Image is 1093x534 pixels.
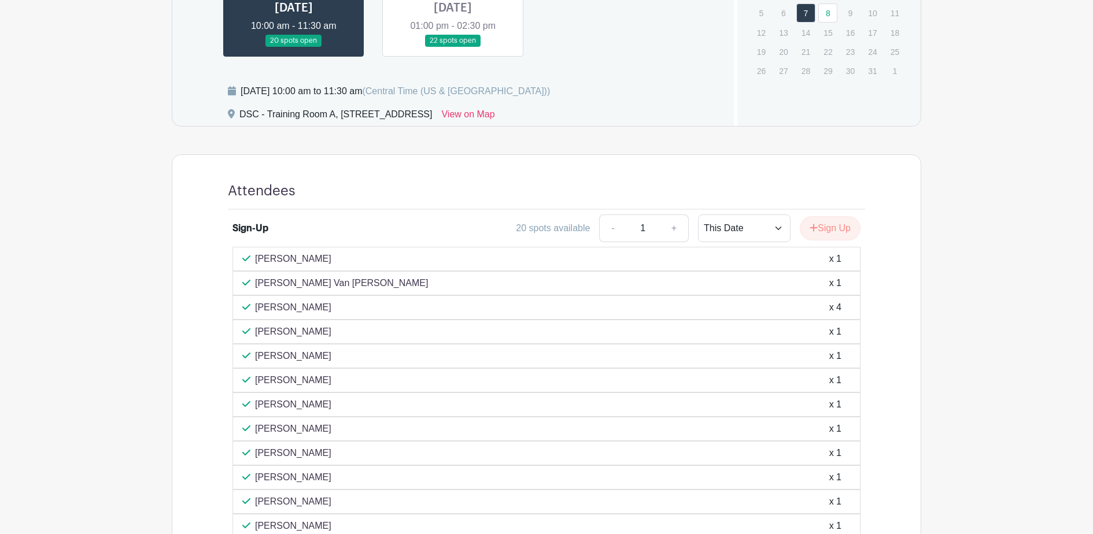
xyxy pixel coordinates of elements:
[829,495,841,509] div: x 1
[752,4,771,22] p: 5
[752,43,771,61] p: 19
[829,301,841,314] div: x 4
[829,398,841,411] div: x 1
[829,519,841,533] div: x 1
[829,325,841,339] div: x 1
[774,62,793,80] p: 27
[829,422,841,436] div: x 1
[239,107,432,126] div: DSC - Training Room A, [STREET_ADDRESS]
[255,422,331,436] p: [PERSON_NAME]
[818,43,837,61] p: 22
[774,24,793,42] p: 13
[255,349,331,363] p: [PERSON_NAME]
[841,24,860,42] p: 16
[818,62,837,80] p: 29
[796,3,815,23] a: 7
[796,62,815,80] p: 28
[885,4,904,22] p: 11
[255,301,331,314] p: [PERSON_NAME]
[752,62,771,80] p: 26
[829,349,841,363] div: x 1
[255,470,331,484] p: [PERSON_NAME]
[774,43,793,61] p: 20
[362,86,550,96] span: (Central Time (US & [GEOGRAPHIC_DATA]))
[818,24,837,42] p: 15
[885,24,904,42] p: 18
[863,43,882,61] p: 24
[829,373,841,387] div: x 1
[841,4,860,22] p: 9
[863,24,882,42] p: 17
[255,519,331,533] p: [PERSON_NAME]
[829,252,841,266] div: x 1
[255,446,331,460] p: [PERSON_NAME]
[232,221,268,235] div: Sign-Up
[241,84,550,98] div: [DATE] 10:00 am to 11:30 am
[255,325,331,339] p: [PERSON_NAME]
[829,276,841,290] div: x 1
[829,446,841,460] div: x 1
[752,24,771,42] p: 12
[863,62,882,80] p: 31
[255,495,331,509] p: [PERSON_NAME]
[885,62,904,80] p: 1
[660,214,689,242] a: +
[796,43,815,61] p: 21
[255,373,331,387] p: [PERSON_NAME]
[255,398,331,411] p: [PERSON_NAME]
[774,4,793,22] p: 6
[829,470,841,484] div: x 1
[255,252,331,266] p: [PERSON_NAME]
[841,62,860,80] p: 30
[599,214,626,242] a: -
[863,4,882,22] p: 10
[441,107,494,126] a: View on Map
[841,43,860,61] p: 23
[255,276,428,290] p: [PERSON_NAME] Van [PERSON_NAME]
[800,216,861,240] button: Sign Up
[885,43,904,61] p: 25
[818,3,837,23] a: 8
[516,221,590,235] div: 20 spots available
[228,183,296,199] h4: Attendees
[796,24,815,42] p: 14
